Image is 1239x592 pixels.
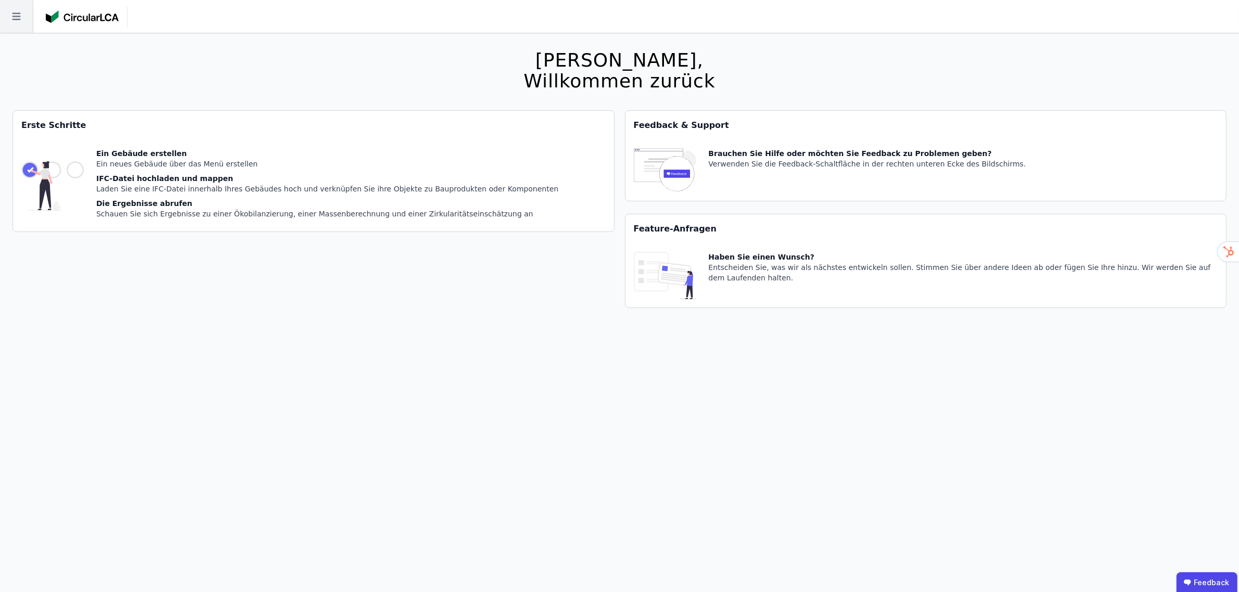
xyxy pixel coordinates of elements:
[625,111,1227,140] div: Feedback & Support
[709,159,1026,169] div: Verwenden Sie die Feedback-Schaltfläche in der rechten unteren Ecke des Bildschirms.
[523,71,715,92] div: Willkommen zurück
[13,111,614,140] div: Erste Schritte
[96,198,558,209] div: Die Ergebnisse abrufen
[96,209,558,219] div: Schauen Sie sich Ergebnisse zu einer Ökobilanzierung, einer Massenberechnung und einer Zirkularit...
[96,148,558,159] div: Ein Gebäude erstellen
[709,252,1218,262] div: Haben Sie einen Wunsch?
[523,50,715,71] div: [PERSON_NAME],
[46,10,119,23] img: Concular
[709,262,1218,283] div: Entscheiden Sie, was wir als nächstes entwickeln sollen. Stimmen Sie über andere Ideen ab oder fü...
[96,173,558,184] div: IFC-Datei hochladen und mappen
[709,148,1026,159] div: Brauchen Sie Hilfe oder möchten Sie Feedback zu Problemen geben?
[634,148,696,192] img: feedback-icon-HCTs5lye.svg
[96,184,558,194] div: Laden Sie eine IFC-Datei innerhalb Ihres Gebäudes hoch und verknüpfen Sie ihre Objekte zu Bauprod...
[634,252,696,299] img: feature_request_tile-UiXE1qGU.svg
[21,148,84,223] img: getting_started_tile-DrF_GRSv.svg
[625,214,1227,243] div: Feature-Anfragen
[96,159,558,169] div: Ein neues Gebäude über das Menü erstellen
